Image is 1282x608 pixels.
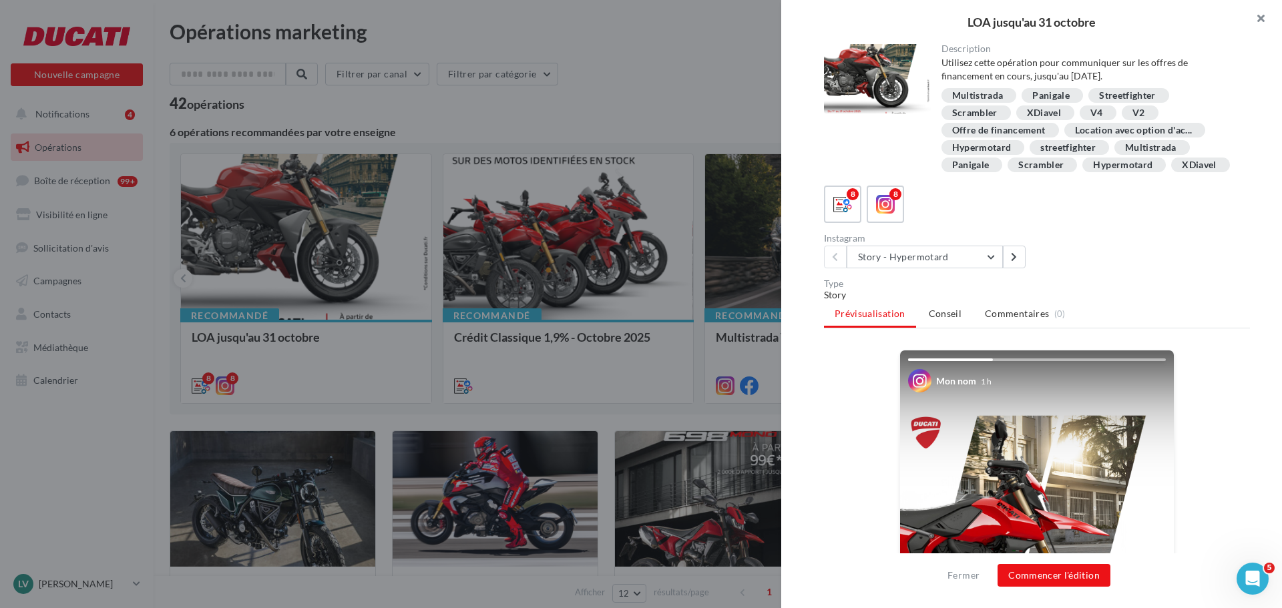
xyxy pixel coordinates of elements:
[1237,563,1269,595] iframe: Intercom live chat
[942,567,985,583] button: Fermer
[1090,108,1103,118] div: V4
[824,288,1250,302] div: Story
[847,188,859,200] div: 8
[936,374,976,388] div: Mon nom
[1132,108,1145,118] div: V2
[803,16,1261,28] div: LOA jusqu'au 31 octobre
[889,188,901,200] div: 8
[1125,143,1177,153] div: Multistrada
[1182,160,1216,170] div: XDiavel
[998,564,1110,587] button: Commencer l'édition
[952,108,998,118] div: Scrambler
[1040,143,1096,153] div: streetfighter
[1027,108,1061,118] div: XDiavel
[952,143,1012,153] div: Hypermotard
[981,376,992,387] div: 1 h
[1054,308,1066,319] span: (0)
[1032,91,1070,101] div: Panigale
[1099,91,1156,101] div: Streetfighter
[985,307,1049,320] span: Commentaires
[824,234,1032,243] div: Instagram
[824,279,1250,288] div: Type
[929,308,961,319] span: Conseil
[847,246,1003,268] button: Story - Hypermotard
[1075,125,1193,135] span: Location avec option d'ac...
[952,91,1004,101] div: Multistrada
[952,125,1046,135] div: Offre de financement
[941,56,1240,83] div: Utilisez cette opération pour communiquer sur les offres de financement en cours, jusqu'au [DATE].
[1018,160,1064,170] div: Scrambler
[1093,160,1152,170] div: Hypermotard
[952,160,990,170] div: Panigale
[1264,563,1275,573] span: 5
[941,44,1240,53] div: Description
